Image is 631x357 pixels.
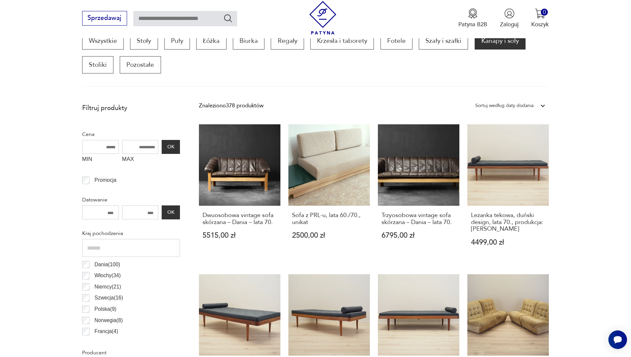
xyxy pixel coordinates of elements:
[381,32,412,50] a: Fotele
[94,338,126,347] p: Szwajcaria ( 4 )
[306,1,340,35] img: Patyna - sklep z meblami i dekoracjami vintage
[196,32,226,50] a: Łóżka
[504,8,515,19] img: Ikonka użytkownika
[471,212,545,232] h3: Leżanka tekowa, duński design, lata 70., produkcja: [PERSON_NAME]
[471,239,545,246] p: 4499,00 zł
[120,56,161,73] a: Pozostałe
[292,212,366,226] h3: Sofa z PRL-u, lata 60./70., unikat
[531,21,549,28] p: Koszyk
[94,176,116,184] p: Promocja
[162,140,180,154] button: OK
[382,212,456,226] h3: Trzyosobowa vintage sofa skórzana – Dania – lata 70.
[82,56,113,73] a: Stoliki
[467,124,549,261] a: Leżanka tekowa, duński design, lata 70., produkcja: DaniaLeżanka tekowa, duński design, lata 70.,...
[82,154,119,167] label: MIN
[82,130,180,139] p: Cena
[475,32,526,50] a: Kanapy i sofy
[82,348,180,357] p: Producent
[94,294,123,302] p: Szwecja ( 16 )
[475,101,534,110] div: Sortuj według daty dodania
[130,32,158,50] a: Stoły
[94,316,123,325] p: Norwegia ( 8 )
[468,8,478,19] img: Ikona medalu
[223,13,233,23] button: Szukaj
[94,271,121,280] p: Włochy ( 34 )
[382,232,456,239] p: 6795,00 zł
[82,32,124,50] a: Wszystkie
[82,11,127,26] button: Sprzedawaj
[82,229,180,238] p: Kraj pochodzenia
[288,124,370,261] a: Sofa z PRL-u, lata 60./70., unikatSofa z PRL-u, lata 60./70., unikat2500,00 zł
[162,205,180,219] button: OK
[203,232,277,239] p: 5515,00 zł
[94,305,116,313] p: Polska ( 9 )
[292,232,366,239] p: 2500,00 zł
[199,124,280,261] a: Dwuosobowa vintage sofa skórzana – Dania – lata 70.Dwuosobowa vintage sofa skórzana – Dania – lat...
[94,260,120,269] p: Dania ( 100 )
[419,32,468,50] a: Szafy i szafki
[94,283,121,291] p: Niemcy ( 21 )
[310,32,374,50] a: Krzesła i taborety
[458,21,487,28] p: Patyna B2B
[82,104,180,112] p: Filtruj produkty
[164,32,190,50] a: Pufy
[233,32,264,50] a: Biurka
[608,330,627,349] iframe: Smartsupp widget button
[531,8,549,28] button: 0Koszyk
[500,21,519,28] p: Zaloguj
[271,32,304,50] a: Regały
[82,195,180,204] p: Datowanie
[458,8,487,28] button: Patyna B2B
[458,8,487,28] a: Ikona medaluPatyna B2B
[203,212,277,226] h3: Dwuosobowa vintage sofa skórzana – Dania – lata 70.
[122,154,159,167] label: MAX
[94,327,118,336] p: Francja ( 4 )
[378,124,459,261] a: Trzyosobowa vintage sofa skórzana – Dania – lata 70.Trzyosobowa vintage sofa skórzana – Dania – l...
[82,16,127,21] a: Sprzedawaj
[535,8,545,19] img: Ikona koszyka
[541,9,548,16] div: 0
[500,8,519,28] button: Zaloguj
[199,101,263,110] div: Znaleziono 378 produktów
